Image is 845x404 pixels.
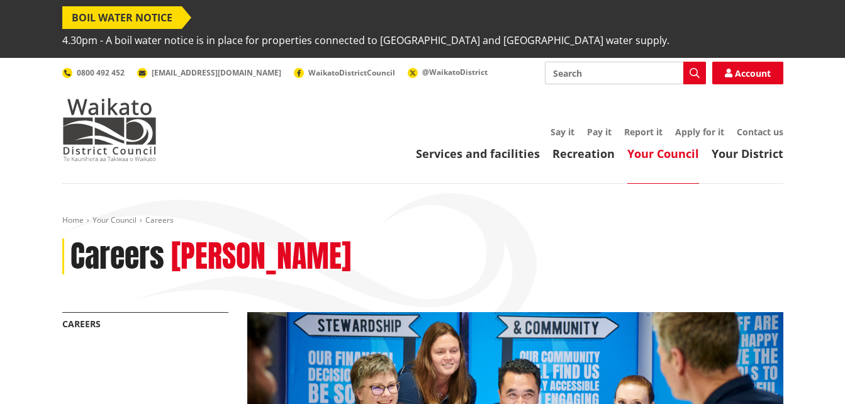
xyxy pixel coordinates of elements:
[152,67,281,78] span: [EMAIL_ADDRESS][DOMAIN_NAME]
[62,215,84,225] a: Home
[62,318,101,330] a: Careers
[416,146,540,161] a: Services and facilities
[551,126,574,138] a: Say it
[77,67,125,78] span: 0800 492 452
[308,67,395,78] span: WaikatoDistrictCouncil
[408,67,488,77] a: @WaikatoDistrict
[552,146,615,161] a: Recreation
[92,215,137,225] a: Your Council
[70,238,164,275] h1: Careers
[545,62,706,84] input: Search input
[62,6,182,29] span: BOIL WATER NOTICE
[712,62,783,84] a: Account
[737,126,783,138] a: Contact us
[422,67,488,77] span: @WaikatoDistrict
[624,126,663,138] a: Report it
[294,67,395,78] a: WaikatoDistrictCouncil
[712,146,783,161] a: Your District
[62,215,783,226] nav: breadcrumb
[62,29,669,52] span: 4.30pm - A boil water notice is in place for properties connected to [GEOGRAPHIC_DATA] and [GEOGR...
[675,126,724,138] a: Apply for it
[171,238,351,275] h2: [PERSON_NAME]
[587,126,612,138] a: Pay it
[62,98,157,161] img: Waikato District Council - Te Kaunihera aa Takiwaa o Waikato
[137,67,281,78] a: [EMAIL_ADDRESS][DOMAIN_NAME]
[145,215,174,225] span: Careers
[62,67,125,78] a: 0800 492 452
[627,146,699,161] a: Your Council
